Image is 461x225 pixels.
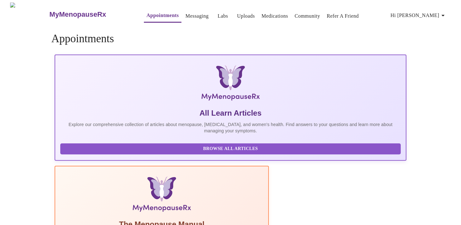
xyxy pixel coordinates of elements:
a: Browse All Articles [60,146,403,151]
button: Uploads [234,10,257,22]
span: Hi [PERSON_NAME] [391,11,447,20]
h3: MyMenopauseRx [50,10,106,19]
button: Community [292,10,323,22]
a: MyMenopauseRx [49,3,131,26]
button: Refer a Friend [324,10,361,22]
button: Medications [259,10,291,22]
a: Messaging [186,12,209,20]
img: Menopause Manual [92,176,231,214]
button: Hi [PERSON_NAME] [388,9,449,22]
h4: Appointments [51,32,410,45]
h5: All Learn Articles [60,108,401,118]
button: Labs [213,10,233,22]
button: Appointments [144,9,181,23]
img: MyMenopauseRx Logo [113,65,348,103]
a: Refer a Friend [327,12,359,20]
a: Medications [262,12,288,20]
a: Community [295,12,320,20]
a: Labs [218,12,228,20]
a: Appointments [146,11,179,20]
button: Messaging [183,10,211,22]
span: Browse All Articles [67,145,395,153]
p: Explore our comprehensive collection of articles about menopause, [MEDICAL_DATA], and women's hea... [60,121,401,134]
button: Browse All Articles [60,143,401,154]
img: MyMenopauseRx Logo [10,3,49,26]
a: Uploads [237,12,255,20]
